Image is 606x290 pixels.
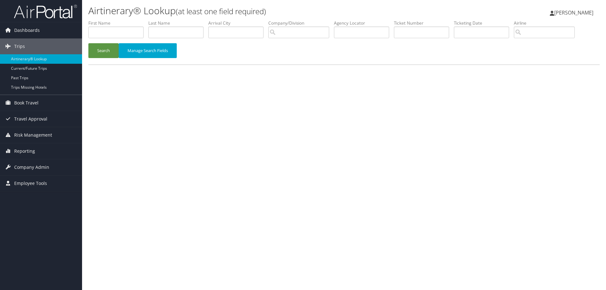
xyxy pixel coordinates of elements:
[119,43,177,58] button: Manage Search Fields
[208,20,268,26] label: Arrival City
[148,20,208,26] label: Last Name
[394,20,454,26] label: Ticket Number
[14,111,47,127] span: Travel Approval
[14,159,49,175] span: Company Admin
[14,38,25,54] span: Trips
[454,20,514,26] label: Ticketing Date
[88,43,119,58] button: Search
[554,9,593,16] span: [PERSON_NAME]
[14,127,52,143] span: Risk Management
[14,143,35,159] span: Reporting
[268,20,334,26] label: Company/Division
[334,20,394,26] label: Agency Locator
[514,20,579,26] label: Airline
[14,175,47,191] span: Employee Tools
[550,3,600,22] a: [PERSON_NAME]
[176,6,266,16] small: (at least one field required)
[14,4,77,19] img: airportal-logo.png
[14,95,39,111] span: Book Travel
[88,20,148,26] label: First Name
[88,4,429,17] h1: Airtinerary® Lookup
[14,22,40,38] span: Dashboards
